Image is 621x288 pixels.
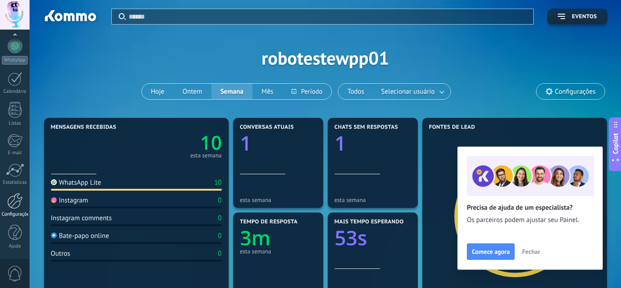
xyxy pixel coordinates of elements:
[335,224,411,251] a: 53s
[51,249,70,258] div: Outros
[467,243,515,260] button: Comece agora
[240,219,298,225] span: Tempo de resposta
[214,178,221,187] div: 10
[2,150,28,156] div: E-mail
[547,9,607,25] button: Eventos
[611,133,620,154] span: Copilot
[467,203,593,212] h2: Precisa de ajuda de um especialista?
[335,124,398,131] span: Chats sem respostas
[2,89,28,95] div: Calendário
[218,232,221,240] div: 0
[51,124,116,131] span: Mensagens recebidas
[211,84,253,99] button: Semana
[218,214,221,222] div: 0
[335,224,367,251] text: 53s
[218,196,221,205] div: 0
[252,84,282,99] button: Mês
[136,130,222,156] a: 10
[282,84,331,99] button: Período
[51,196,88,205] div: Instagram
[572,14,597,20] span: Eventos
[335,219,404,225] span: Mais tempo esperando
[429,124,476,131] span: Fontes de lead
[218,249,221,258] div: 0
[200,130,222,156] text: 10
[522,248,540,255] span: Fechar
[518,245,544,258] button: Fechar
[240,129,251,157] text: 1
[338,84,373,99] button: Todos
[240,248,316,255] div: esta semana
[51,232,57,238] img: Bate-papo online
[472,248,510,255] span: Comece agora
[142,84,174,99] button: Hoje
[51,178,101,187] div: WhatsApp Lite
[335,197,411,203] div: esta semana
[51,232,109,240] div: Bate-papo online
[51,179,57,185] img: WhatsApp Lite
[240,197,316,203] div: esta semana
[2,121,28,126] div: Listas
[373,84,451,99] button: Selecionar usuário
[2,56,28,65] div: WhatsApp
[190,153,221,158] div: esta semana
[2,212,28,217] div: Configurações
[379,86,436,98] span: Selecionar usuário
[2,180,28,186] div: Estatísticas
[240,124,294,131] span: Conversas atuais
[555,88,596,96] span: Configurações
[2,243,28,249] div: Ajuda
[173,84,211,99] button: Ontem
[240,224,270,251] text: 3m
[51,197,57,203] img: Instagram
[51,214,112,222] div: Instagram comments
[335,129,346,157] text: 1
[467,216,593,225] span: Os parceiros podem ajustar seu Painel.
